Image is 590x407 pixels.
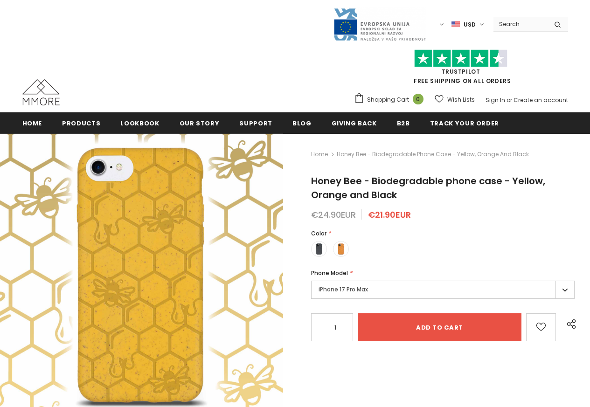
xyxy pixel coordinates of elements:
a: B2B [397,112,410,133]
img: MMORE Cases [22,79,60,105]
img: Javni Razpis [333,7,426,41]
span: Wish Lists [447,95,475,104]
a: Create an account [514,96,568,104]
span: Our Story [180,119,220,128]
span: Color [311,229,326,237]
a: support [239,112,272,133]
a: Shopping Cart 0 [354,93,428,107]
a: Sign In [486,96,505,104]
span: Honey Bee - Biodegradable phone case - Yellow, Orange and Black [337,149,529,160]
span: Track your order [430,119,499,128]
span: Phone Model [311,269,348,277]
a: Home [311,149,328,160]
a: Blog [292,112,312,133]
span: Honey Bee - Biodegradable phone case - Yellow, Orange and Black [311,174,545,201]
span: FREE SHIPPING ON ALL ORDERS [354,54,568,85]
span: Blog [292,119,312,128]
span: 0 [413,94,423,104]
a: Wish Lists [435,91,475,108]
span: €24.90EUR [311,209,356,221]
span: €21.90EUR [368,209,411,221]
a: Home [22,112,42,133]
a: Track your order [430,112,499,133]
a: Our Story [180,112,220,133]
img: USD [451,21,460,28]
span: Home [22,119,42,128]
input: Add to cart [358,313,521,341]
span: support [239,119,272,128]
a: Giving back [332,112,377,133]
a: Products [62,112,100,133]
label: iPhone 17 Pro Max [311,281,575,299]
span: or [507,96,512,104]
a: Trustpilot [442,68,480,76]
span: Products [62,119,100,128]
span: USD [464,20,476,29]
a: Lookbook [120,112,159,133]
span: B2B [397,119,410,128]
input: Search Site [493,17,547,31]
span: Lookbook [120,119,159,128]
span: Shopping Cart [367,95,409,104]
span: Giving back [332,119,377,128]
img: Trust Pilot Stars [414,49,507,68]
a: Javni Razpis [333,20,426,28]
